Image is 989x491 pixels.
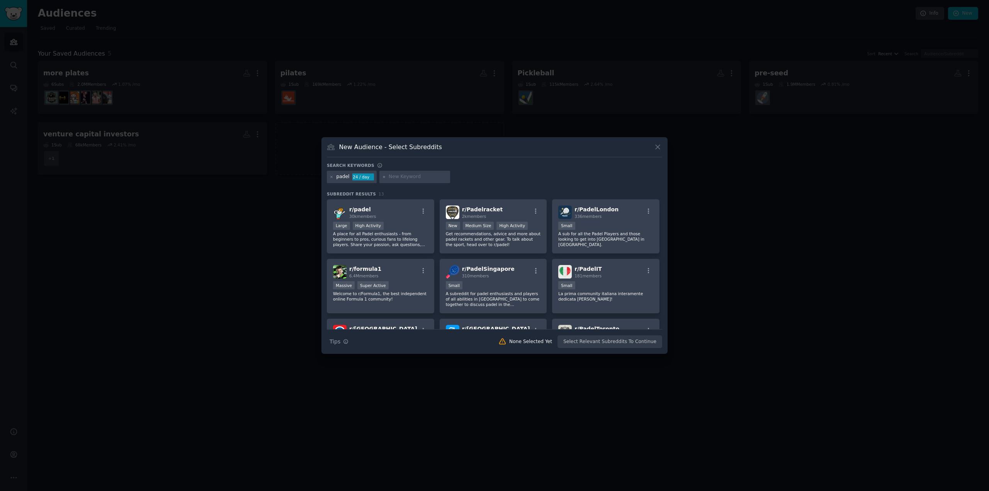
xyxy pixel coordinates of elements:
[333,206,347,219] img: padel
[558,222,575,230] div: Small
[558,231,653,247] p: A sub for all the Padel Players and those looking to get into [GEOGRAPHIC_DATA] in [GEOGRAPHIC_DA...
[462,326,530,332] span: r/ [GEOGRAPHIC_DATA]
[349,214,376,219] span: 30k members
[574,274,602,278] span: 181 members
[357,281,389,289] div: Super Active
[558,281,575,289] div: Small
[574,266,602,272] span: r/ PadelIT
[558,265,572,279] img: PadelIT
[446,265,459,279] img: PadelSingapore
[446,291,541,307] p: A subreddit for padel enthusiasts and players of all abilities in [GEOGRAPHIC_DATA] to come toget...
[462,206,503,212] span: r/ Padelracket
[379,192,384,196] span: 13
[558,325,572,338] img: PadelToronto
[446,231,541,247] p: Get recommendations, advice and more about padel rackets and other gear. To talk about the sport,...
[333,222,350,230] div: Large
[327,191,376,197] span: Subreddit Results
[333,325,347,338] img: Slovenia
[330,338,340,346] span: Tips
[496,222,528,230] div: High Activity
[333,291,428,302] p: Welcome to r/Formula1, the best independent online Formula 1 community!
[333,265,347,279] img: formula1
[558,291,653,302] p: La prima community italiana interamente dedicata [PERSON_NAME]!
[349,266,381,272] span: r/ formula1
[333,231,428,247] p: A place for all Padel enthusiasts - from beginners to pros, curious fans to lifelong players. Sha...
[509,338,552,345] div: None Selected Yet
[327,163,374,168] h3: Search keywords
[462,266,515,272] span: r/ PadelSingapore
[446,222,460,230] div: New
[349,326,417,332] span: r/ [GEOGRAPHIC_DATA]
[574,326,619,332] span: r/ PadelToronto
[333,281,355,289] div: Massive
[462,274,489,278] span: 310 members
[558,206,572,219] img: PadelLondon
[389,173,447,180] input: New Keyword
[336,173,350,180] div: padel
[574,214,602,219] span: 336 members
[352,173,374,180] div: 24 / day
[446,325,459,338] img: argentina
[446,281,462,289] div: Small
[327,335,351,348] button: Tips
[462,214,486,219] span: 2k members
[349,274,379,278] span: 6.4M members
[353,222,384,230] div: High Activity
[463,222,494,230] div: Medium Size
[446,206,459,219] img: Padelracket
[349,206,371,212] span: r/ padel
[339,143,442,151] h3: New Audience - Select Subreddits
[574,206,619,212] span: r/ PadelLondon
